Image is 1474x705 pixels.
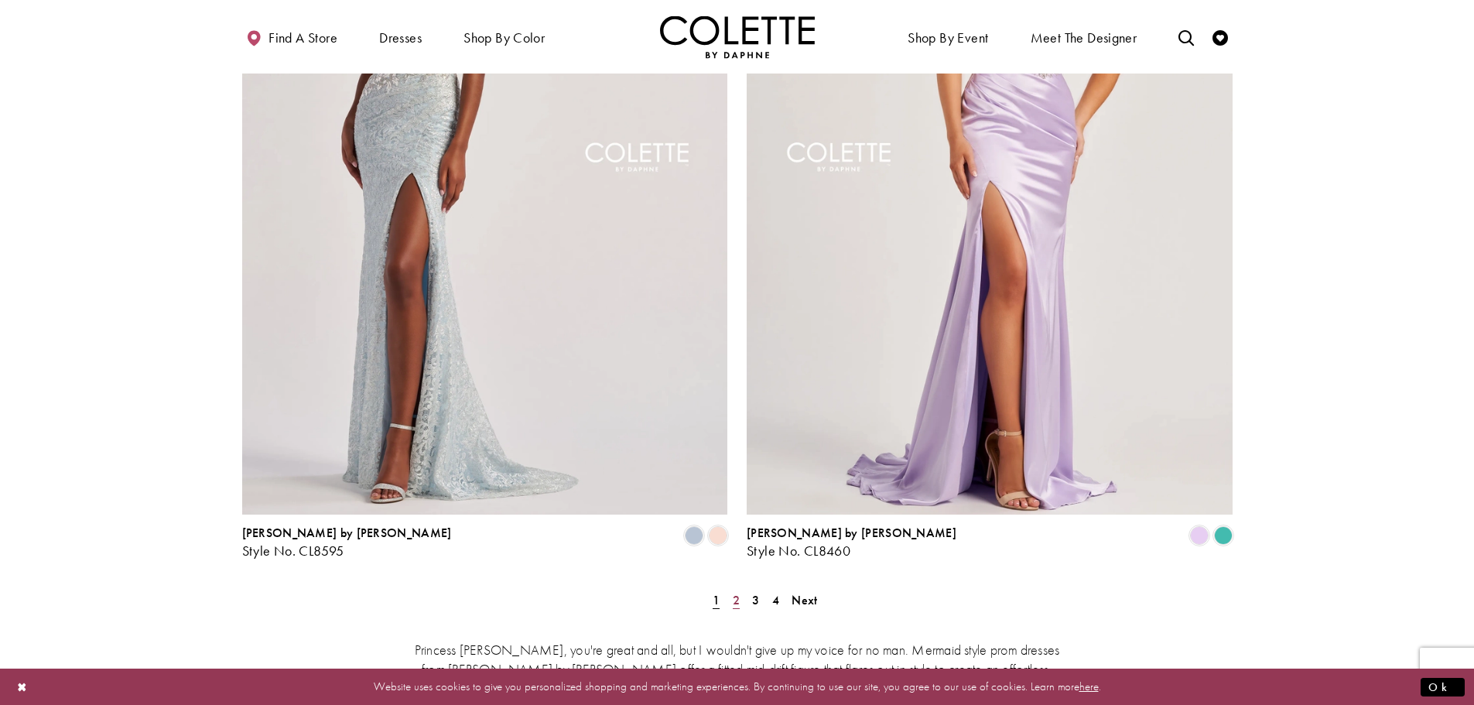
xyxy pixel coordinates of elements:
[1031,30,1137,46] span: Meet the designer
[1175,15,1198,58] a: Toggle search
[242,525,452,541] span: [PERSON_NAME] by [PERSON_NAME]
[660,15,815,58] img: Colette by Daphne
[1190,526,1209,545] i: Lilac
[660,15,815,58] a: Visit Home Page
[460,15,549,58] span: Shop by color
[242,542,344,560] span: Style No. CL8595
[111,676,1363,697] p: Website uses cookies to give you personalized shopping and marketing experiences. By continuing t...
[268,30,337,46] span: Find a store
[9,673,36,700] button: Close Dialog
[747,542,850,560] span: Style No. CL8460
[242,526,452,559] div: Colette by Daphne Style No. CL8595
[772,592,779,608] span: 4
[787,589,822,611] a: Next Page
[1027,15,1141,58] a: Meet the designer
[747,589,764,611] a: Page 3
[728,589,744,611] a: Page 2
[242,15,341,58] a: Find a store
[747,526,956,559] div: Colette by Daphne Style No. CL8460
[708,589,724,611] span: Current Page
[908,30,988,46] span: Shop By Event
[1209,15,1232,58] a: Check Wishlist
[709,526,727,545] i: Blush
[1421,677,1465,696] button: Submit Dialog
[747,525,956,541] span: [PERSON_NAME] by [PERSON_NAME]
[792,592,817,608] span: Next
[375,15,426,58] span: Dresses
[733,592,740,608] span: 2
[713,592,720,608] span: 1
[752,592,759,608] span: 3
[1214,526,1233,545] i: Turquoise
[685,526,703,545] i: Ice Blue
[463,30,545,46] span: Shop by color
[904,15,992,58] span: Shop By Event
[1079,679,1099,694] a: here
[768,589,784,611] a: Page 4
[379,30,422,46] span: Dresses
